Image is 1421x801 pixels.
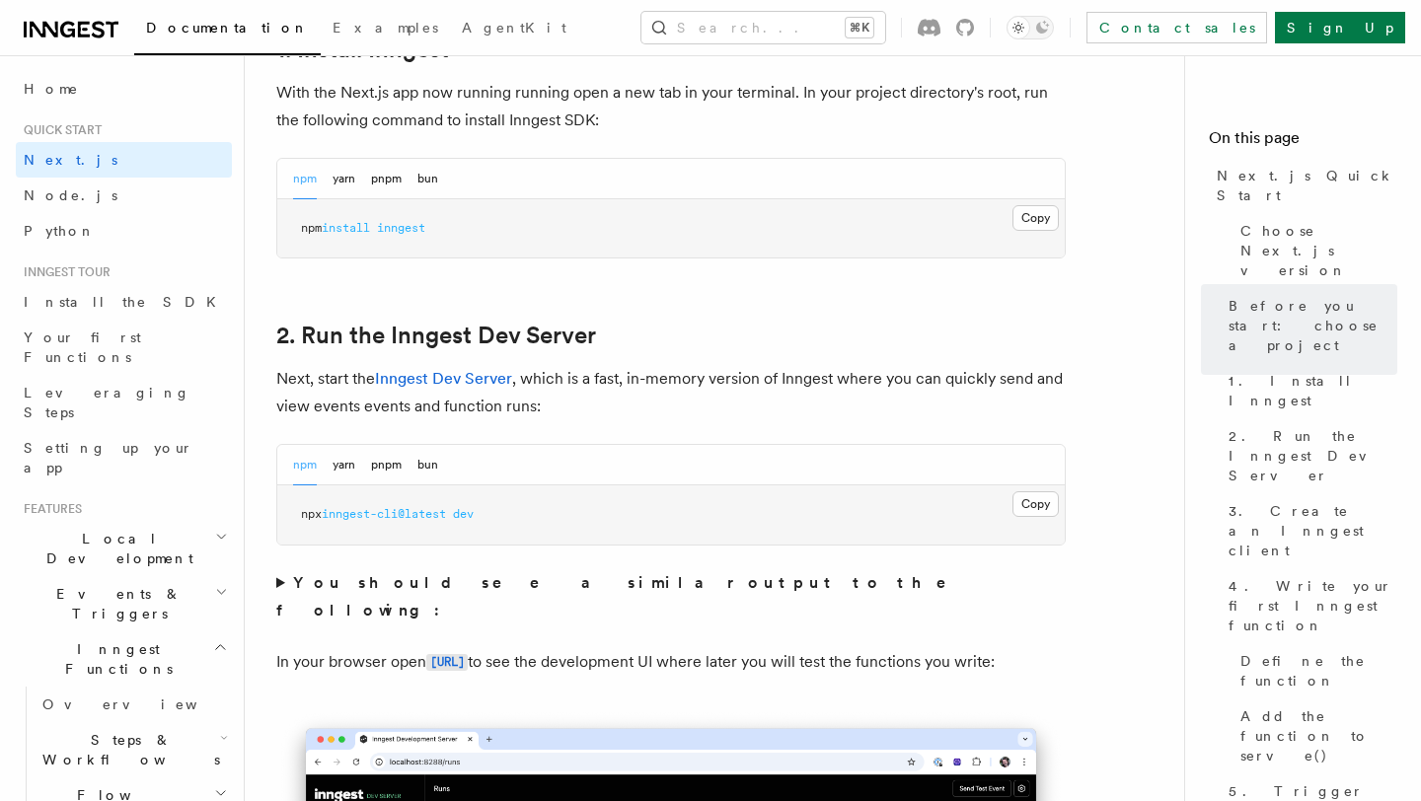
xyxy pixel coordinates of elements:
a: Define the function [1233,643,1397,698]
span: Steps & Workflows [35,730,220,769]
span: Before you start: choose a project [1229,296,1397,355]
span: inngest-cli@latest [322,507,446,521]
a: Home [16,71,232,107]
span: 4. Write your first Inngest function [1229,576,1397,635]
button: yarn [333,445,355,485]
span: Python [24,223,96,239]
summary: You should see a similar output to the following: [276,569,1066,624]
a: Next.js Quick Start [1209,158,1397,213]
button: pnpm [371,159,402,199]
a: 1. Install Inngest [1221,363,1397,418]
button: Local Development [16,521,232,576]
span: Add the function to serve() [1240,706,1397,765]
a: [URL] [426,652,468,671]
span: Quick start [16,122,102,138]
span: Install the SDK [24,294,228,310]
button: bun [417,159,438,199]
a: Node.js [16,178,232,213]
button: yarn [333,159,355,199]
a: Overview [35,687,232,722]
button: Search...⌘K [641,12,885,43]
span: AgentKit [462,20,566,36]
a: 4. Write your first Inngest function [1221,568,1397,643]
span: inngest [377,221,425,235]
p: In your browser open to see the development UI where later you will test the functions you write: [276,648,1066,677]
a: Examples [321,6,450,53]
a: Contact sales [1086,12,1267,43]
button: npm [293,445,317,485]
span: 2. Run the Inngest Dev Server [1229,426,1397,485]
a: Inngest Dev Server [375,369,512,388]
span: Next.js [24,152,117,168]
span: Documentation [146,20,309,36]
a: 3. Create an Inngest client [1221,493,1397,568]
span: Overview [42,696,246,712]
button: Toggle dark mode [1007,16,1054,39]
a: AgentKit [450,6,578,53]
span: 1. Install Inngest [1229,371,1397,410]
strong: You should see a similar output to the following: [276,573,974,619]
span: npm [301,221,322,235]
a: Documentation [134,6,321,55]
button: Inngest Functions [16,631,232,687]
span: Inngest Functions [16,639,213,679]
h4: On this page [1209,126,1397,158]
span: Events & Triggers [16,584,215,623]
span: Setting up your app [24,440,193,475]
a: Sign Up [1275,12,1405,43]
a: Your first Functions [16,320,232,375]
span: Home [24,79,79,99]
p: With the Next.js app now running running open a new tab in your terminal. In your project directo... [276,79,1066,134]
button: bun [417,445,438,485]
a: Install the SDK [16,284,232,320]
a: Before you start: choose a project [1221,288,1397,363]
span: Your first Functions [24,329,141,365]
span: dev [453,507,474,521]
span: Node.js [24,187,117,203]
span: Local Development [16,529,215,568]
span: Features [16,501,82,517]
a: Python [16,213,232,249]
span: Choose Next.js version [1240,221,1397,280]
span: Examples [333,20,438,36]
span: npx [301,507,322,521]
button: Copy [1012,491,1059,517]
span: Leveraging Steps [24,385,190,420]
span: Inngest tour [16,264,111,280]
button: Steps & Workflows [35,722,232,777]
span: 3. Create an Inngest client [1229,501,1397,560]
code: [URL] [426,654,468,671]
a: 2. Run the Inngest Dev Server [276,322,596,349]
button: npm [293,159,317,199]
span: install [322,221,370,235]
p: Next, start the , which is a fast, in-memory version of Inngest where you can quickly send and vi... [276,365,1066,420]
button: pnpm [371,445,402,485]
span: Define the function [1240,651,1397,691]
a: Leveraging Steps [16,375,232,430]
kbd: ⌘K [846,18,873,37]
a: 2. Run the Inngest Dev Server [1221,418,1397,493]
button: Copy [1012,205,1059,231]
span: Next.js Quick Start [1217,166,1397,205]
a: Choose Next.js version [1233,213,1397,288]
a: Setting up your app [16,430,232,485]
a: Add the function to serve() [1233,698,1397,773]
a: Next.js [16,142,232,178]
button: Events & Triggers [16,576,232,631]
